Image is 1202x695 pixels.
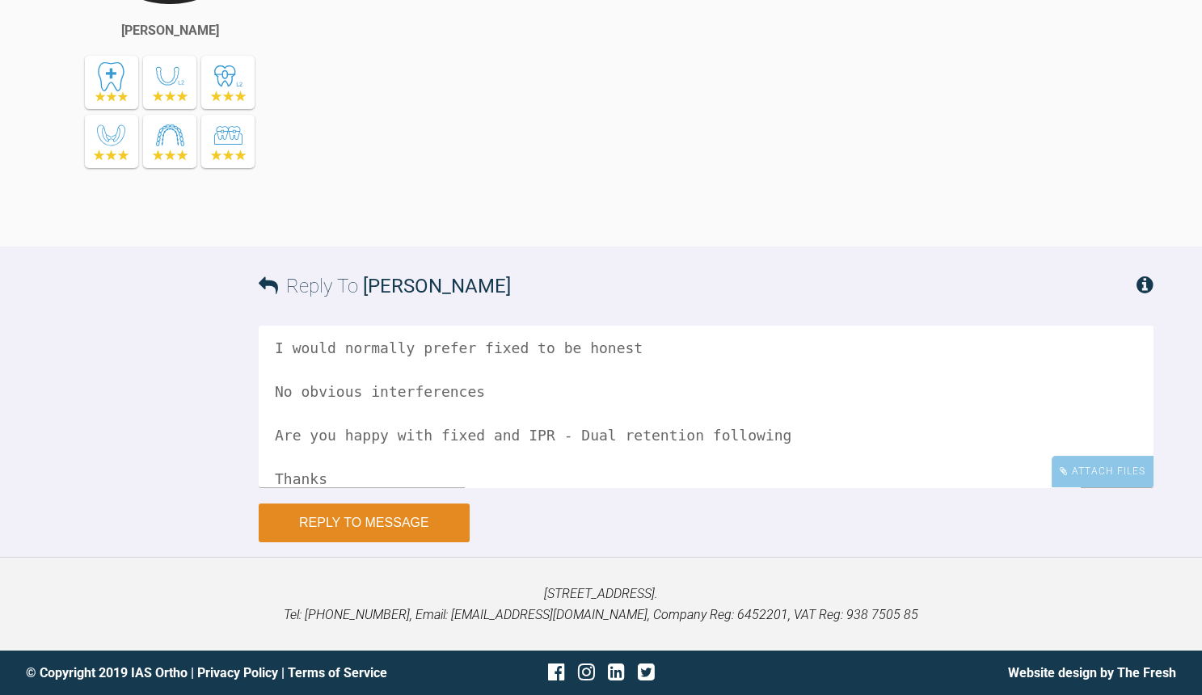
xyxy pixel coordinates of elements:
div: Attach Files [1052,456,1153,487]
p: [STREET_ADDRESS]. Tel: [PHONE_NUMBER], Email: [EMAIL_ADDRESS][DOMAIN_NAME], Company Reg: 6452201,... [26,583,1176,625]
div: [PERSON_NAME] [121,20,219,41]
span: [PERSON_NAME] [363,275,511,297]
a: Terms of Service [288,665,387,680]
button: Reply to Message [259,503,470,542]
a: Website design by The Fresh [1008,665,1176,680]
h3: Reply To [259,271,511,301]
a: Privacy Policy [197,665,278,680]
div: © Copyright 2019 IAS Ortho | | [26,663,409,684]
textarea: Hi I would normally prefer fixed to be honest No obvious interferences Are you happy with fixed a... [259,326,1153,487]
